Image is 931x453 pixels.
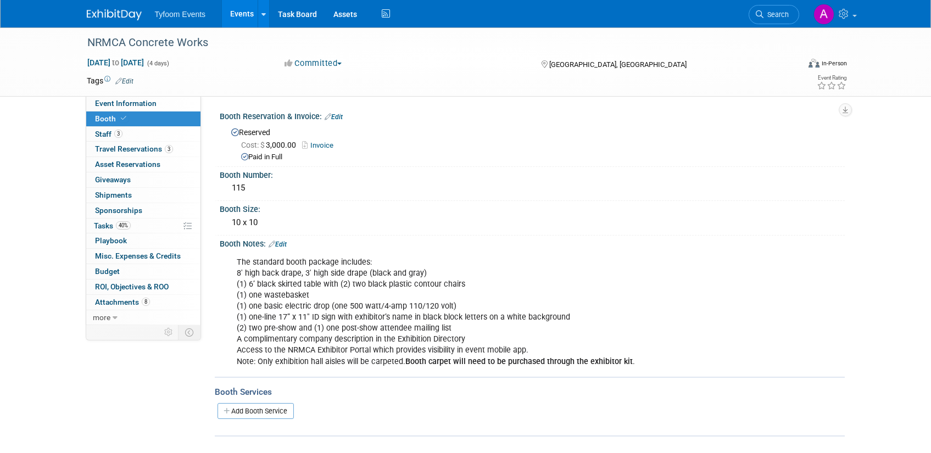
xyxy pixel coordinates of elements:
[228,214,837,231] div: 10 x 10
[86,249,200,264] a: Misc. Expenses & Credits
[87,58,144,68] span: [DATE] [DATE]
[114,130,122,138] span: 3
[220,167,845,181] div: Booth Number:
[215,386,845,398] div: Booth Services
[86,142,200,156] a: Travel Reservations3
[86,203,200,218] a: Sponsorships
[95,282,169,291] span: ROI, Objectives & ROO
[241,152,837,163] div: Paid in Full
[86,295,200,310] a: Attachments8
[749,5,799,24] a: Search
[821,59,847,68] div: In-Person
[86,188,200,203] a: Shipments
[83,33,783,53] div: NRMCA Concrete Works
[159,325,179,339] td: Personalize Event Tab Strip
[95,191,132,199] span: Shipments
[549,60,687,69] span: [GEOGRAPHIC_DATA], [GEOGRAPHIC_DATA]
[178,325,200,339] td: Toggle Event Tabs
[95,175,131,184] span: Giveaways
[94,221,131,230] span: Tasks
[87,75,133,86] td: Tags
[86,310,200,325] a: more
[95,130,122,138] span: Staff
[95,144,173,153] span: Travel Reservations
[813,4,834,25] img: Angie Nichols
[110,58,121,67] span: to
[86,96,200,111] a: Event Information
[269,241,287,248] a: Edit
[229,251,724,373] div: The standard booth package includes: 8' high back drape, 3' high side drape (black and gray) (1) ...
[86,219,200,233] a: Tasks40%
[220,108,845,122] div: Booth Reservation & Invoice:
[86,264,200,279] a: Budget
[95,99,157,108] span: Event Information
[241,141,300,149] span: 3,000.00
[95,236,127,245] span: Playbook
[405,357,633,366] b: Booth carpet will need to be purchased through the exhibitor kit
[228,124,837,163] div: Reserved
[228,180,837,197] div: 115
[95,206,142,215] span: Sponsorships
[95,251,181,260] span: Misc. Expenses & Credits
[115,77,133,85] a: Edit
[146,60,169,67] span: (4 days)
[325,113,343,121] a: Edit
[95,267,120,276] span: Budget
[121,115,126,121] i: Booth reservation complete
[302,141,339,149] a: Invoice
[220,201,845,215] div: Booth Size:
[95,298,150,306] span: Attachments
[220,236,845,250] div: Booth Notes:
[86,127,200,142] a: Staff3
[155,10,206,19] span: Tyfoom Events
[734,57,848,74] div: Event Format
[116,221,131,230] span: 40%
[142,298,150,306] span: 8
[165,145,173,153] span: 3
[281,58,346,69] button: Committed
[763,10,789,19] span: Search
[241,141,266,149] span: Cost: $
[93,313,110,322] span: more
[86,233,200,248] a: Playbook
[86,111,200,126] a: Booth
[86,172,200,187] a: Giveaways
[86,157,200,172] a: Asset Reservations
[95,160,160,169] span: Asset Reservations
[218,403,294,419] a: Add Booth Service
[86,279,200,294] a: ROI, Objectives & ROO
[95,114,129,123] span: Booth
[87,9,142,20] img: ExhibitDay
[817,75,846,81] div: Event Rating
[809,59,819,68] img: Format-Inperson.png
